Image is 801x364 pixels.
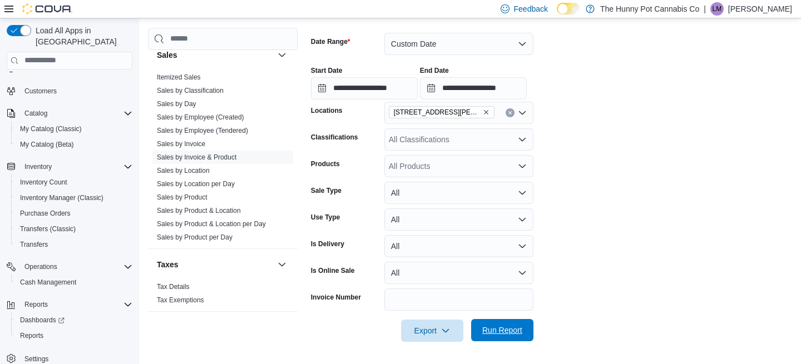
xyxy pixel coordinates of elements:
[401,320,463,342] button: Export
[157,139,205,148] span: Sales by Invoice
[20,84,61,98] a: Customers
[22,3,72,14] img: Cova
[2,159,137,174] button: Inventory
[16,329,48,342] a: Reports
[16,207,75,220] a: Purchase Orders
[2,259,137,275] button: Operations
[518,108,527,117] button: Open list of options
[16,313,69,327] a: Dashboards
[311,186,342,195] label: Sale Type
[514,3,548,14] span: Feedback
[16,276,81,289] a: Cash Management
[31,25,132,47] span: Load All Apps in [GEOGRAPHIC_DATA]
[518,162,527,171] button: Open list of options
[148,70,298,248] div: Sales
[420,66,449,75] label: End Date
[311,106,343,115] label: Locations
[157,258,179,270] h3: Taxes
[157,49,177,60] h3: Sales
[16,207,132,220] span: Purchase Orders
[20,298,52,311] button: Reports
[20,225,76,233] span: Transfers (Classic)
[11,137,137,152] button: My Catalog (Beta)
[394,107,481,118] span: [STREET_ADDRESS][PERSON_NAME]
[311,213,340,222] label: Use Type
[157,86,224,94] span: Sales by Classification
[157,166,210,174] span: Sales by Location
[157,99,196,108] span: Sales by Day
[20,260,132,273] span: Operations
[20,278,76,287] span: Cash Management
[157,126,248,134] a: Sales by Employee (Tendered)
[148,280,298,311] div: Taxes
[16,138,132,151] span: My Catalog (Beta)
[11,328,137,343] button: Reports
[2,297,137,312] button: Reports
[157,153,236,161] a: Sales by Invoice & Product
[24,109,47,118] span: Catalog
[2,106,137,121] button: Catalog
[20,316,65,325] span: Dashboards
[157,72,201,81] span: Itemized Sales
[24,262,57,271] span: Operations
[20,331,43,340] span: Reports
[157,296,204,303] a: Tax Exemptions
[24,300,48,309] span: Reports
[16,138,78,151] a: My Catalog (Beta)
[471,319,533,341] button: Run Report
[710,2,724,16] div: Logan Marston
[311,266,355,275] label: Is Online Sale
[600,2,699,16] p: The Hunny Pot Cannabis Co
[384,182,533,204] button: All
[713,2,722,16] span: LM
[20,140,74,149] span: My Catalog (Beta)
[20,84,132,98] span: Customers
[16,191,132,205] span: Inventory Manager (Classic)
[20,160,56,173] button: Inventory
[311,240,344,248] label: Is Delivery
[483,109,489,116] button: Remove 100 Jamieson Pkwy from selection in this group
[20,260,62,273] button: Operations
[157,258,273,270] button: Taxes
[157,295,204,304] span: Tax Exemptions
[16,222,132,236] span: Transfers (Classic)
[311,133,358,142] label: Classifications
[420,77,527,99] input: Press the down key to open a popover containing a calendar.
[11,190,137,206] button: Inventory Manager (Classic)
[311,37,350,46] label: Date Range
[408,320,457,342] span: Export
[20,209,71,218] span: Purchase Orders
[157,232,233,241] span: Sales by Product per Day
[704,2,706,16] p: |
[20,298,132,311] span: Reports
[157,233,233,241] a: Sales by Product per Day
[20,193,103,202] span: Inventory Manager (Classic)
[16,176,72,189] a: Inventory Count
[16,276,132,289] span: Cash Management
[11,121,137,137] button: My Catalog (Classic)
[11,206,137,221] button: Purchase Orders
[157,113,244,121] a: Sales by Employee (Created)
[389,106,495,118] span: 100 Jamieson Pkwy
[157,179,235,188] span: Sales by Location per Day
[157,139,205,147] a: Sales by Invoice
[20,178,67,187] span: Inventory Count
[728,2,792,16] p: [PERSON_NAME]
[157,206,241,214] a: Sales by Product & Location
[157,126,248,134] span: Sales by Employee (Tendered)
[157,179,235,187] a: Sales by Location per Day
[16,329,132,342] span: Reports
[506,108,515,117] button: Clear input
[11,275,137,290] button: Cash Management
[157,112,244,121] span: Sales by Employee (Created)
[11,237,137,252] button: Transfers
[157,219,266,228] span: Sales by Product & Location per Day
[24,162,52,171] span: Inventory
[16,313,132,327] span: Dashboards
[311,293,361,302] label: Invoice Number
[20,240,48,249] span: Transfers
[275,257,289,271] button: Taxes
[157,99,196,107] a: Sales by Day
[16,176,132,189] span: Inventory Count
